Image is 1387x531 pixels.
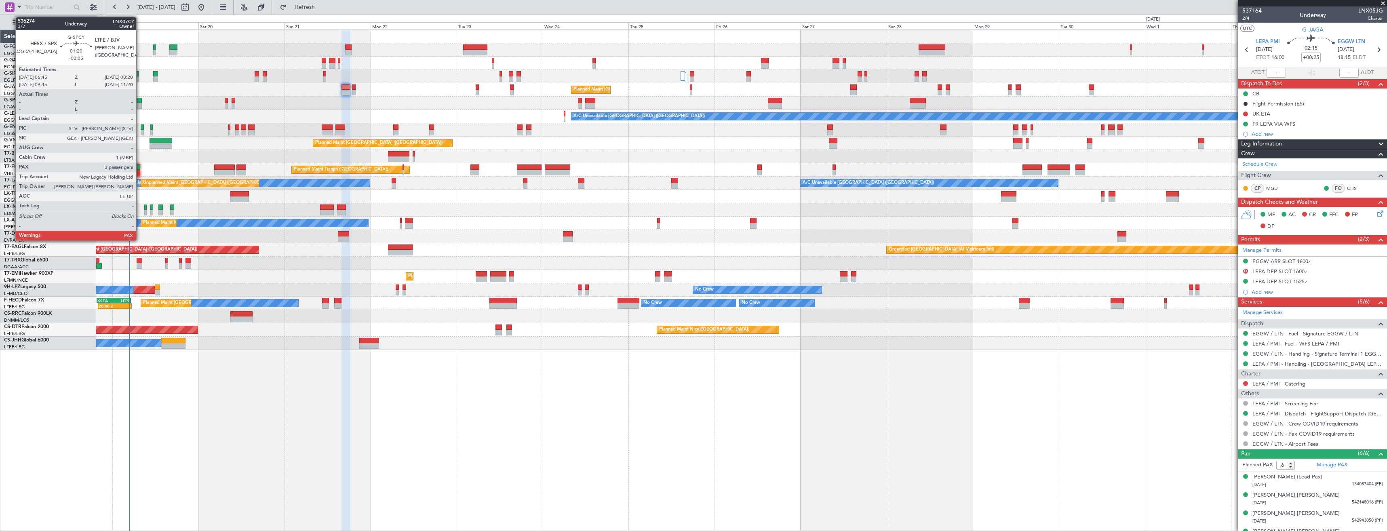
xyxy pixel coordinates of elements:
a: EGGW / LTN - Crew COVID19 requirements [1252,420,1358,427]
a: LFMN/NCE [4,277,28,283]
a: LGAV/ATH [4,104,26,110]
a: T7-EMIHawker 900XP [4,271,53,276]
span: [DATE] [1252,482,1266,488]
div: [PERSON_NAME] (Lead Pax) [1252,473,1322,481]
span: (6/6) [1358,449,1370,457]
a: LEPA / PMI - Handling - [GEOGRAPHIC_DATA] LEPA / PMI [1252,360,1383,367]
div: Planned Maint Tianjin ([GEOGRAPHIC_DATA]) [294,164,388,176]
div: No Crew [695,284,714,296]
span: G-JAGA [4,84,23,89]
a: CS-DTRFalcon 2000 [4,324,49,329]
span: T7-DYN [4,231,22,236]
span: G-ENRG [4,124,23,129]
div: Grounded [GEOGRAPHIC_DATA] (Al Maktoum Intl) [889,244,994,256]
span: DP [1267,223,1275,231]
div: UK ETA [1252,110,1270,117]
span: ELDT [1353,54,1366,62]
span: Dispatch [1241,319,1263,329]
a: T7-DYNChallenger 604 [4,231,57,236]
div: Planned Maint Nice ([GEOGRAPHIC_DATA]) [659,324,749,336]
a: 9H-LPZLegacy 500 [4,284,46,289]
span: AC [1288,211,1296,219]
div: CB [1252,90,1259,97]
div: Planned Maint [GEOGRAPHIC_DATA] ([GEOGRAPHIC_DATA]) [315,137,443,149]
div: Sun 21 [285,22,371,29]
a: LTBA/ISL [4,157,22,163]
a: T7-BREChallenger 604 [4,151,55,156]
div: Add new [1252,289,1383,295]
button: Refresh [276,1,325,14]
a: EDLW/DTM [4,211,28,217]
a: G-ENRGPraetor 600 [4,124,50,129]
div: Fri 26 [715,22,801,29]
span: G-FOMO [4,44,25,49]
a: EGNR/CEG [4,64,28,70]
span: ATOT [1251,69,1265,77]
a: EGLF/FAB [4,77,25,83]
div: LEPA DEP SLOT 1600z [1252,268,1307,275]
span: (2/3) [1358,79,1370,88]
button: UTC [1240,25,1254,32]
span: [DATE] - [DATE] [137,4,175,11]
a: EGGW / LTN - Fuel - Signature EGGW / LTN [1252,330,1358,337]
span: Pax [1241,449,1250,459]
a: G-LEGCLegacy 600 [4,111,47,116]
div: [PERSON_NAME] [PERSON_NAME] [1252,491,1340,499]
a: T7-TRXGlobal 6500 [4,258,48,263]
a: Manage Permits [1242,247,1282,255]
a: LEPA / PMI - Catering [1252,380,1305,387]
div: Planned Maint [GEOGRAPHIC_DATA] ([GEOGRAPHIC_DATA]) [573,84,701,96]
span: T7-LZZI [4,178,21,183]
span: Others [1241,389,1259,398]
div: CP [1251,184,1264,193]
input: --:-- [1267,68,1286,78]
a: G-VNORChallenger 650 [4,138,59,143]
span: CS-JHH [4,338,21,343]
div: [DATE] [1146,16,1160,23]
a: LX-AOACitation Mustang [4,218,62,223]
a: LFPB/LBG [4,304,25,310]
a: LFPB/LBG [4,251,25,257]
a: EGGW / LTN - Airport Fees [1252,440,1318,447]
div: Add new [1252,131,1383,137]
span: F-HECD [4,298,22,303]
a: [PERSON_NAME]/QSA [4,224,52,230]
a: EGGW/LTN [4,197,28,203]
div: Mon 22 [371,22,457,29]
div: A/C Unavailable [GEOGRAPHIC_DATA] ([GEOGRAPHIC_DATA]) [803,177,934,189]
div: A/C Unavailable [GEOGRAPHIC_DATA] ([GEOGRAPHIC_DATA]) [573,110,705,122]
div: - [115,303,131,308]
div: Tue 30 [1059,22,1145,29]
span: Only With Activity [21,19,85,25]
a: F-HECDFalcon 7X [4,298,44,303]
div: LEPA DEP SLOT 1525z [1252,278,1307,285]
a: G-JAGAPhenom 300 [4,84,51,89]
a: Manage Services [1242,309,1283,317]
span: G-SIRS [4,71,19,76]
a: LEPA / PMI - Fuel - WFS LEPA / PMI [1252,340,1339,347]
div: LFPB [114,298,130,303]
span: FP [1352,211,1358,219]
a: LX-TROLegacy 650 [4,191,47,196]
span: LX-AOA [4,218,23,223]
span: Dispatch Checks and Weather [1241,198,1318,207]
a: LEPA / PMI - Dispatch - FlightSupport Dispatch [GEOGRAPHIC_DATA] [1252,410,1383,417]
span: MF [1267,211,1275,219]
a: Manage PAX [1317,461,1347,469]
div: Thu 25 [628,22,715,29]
span: 16:00 [1271,54,1284,62]
span: LEPA PMI [1256,38,1280,46]
div: Fri 19 [112,22,198,29]
a: EVRA/RIX [4,237,24,243]
span: G-LEGC [4,111,21,116]
span: EGGW LTN [1338,38,1365,46]
span: (2/3) [1358,235,1370,243]
a: EGGW/LTN [4,91,28,97]
div: Unplanned Maint [GEOGRAPHIC_DATA] ([GEOGRAPHIC_DATA]) [64,244,197,256]
div: Flight Permission (ES) [1252,100,1304,107]
span: 542943050 (PP) [1352,517,1383,524]
a: EGLF/FAB [4,184,25,190]
div: 20:00 Z [99,303,115,308]
div: Sat 20 [198,22,285,29]
div: Tue 23 [457,22,543,29]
